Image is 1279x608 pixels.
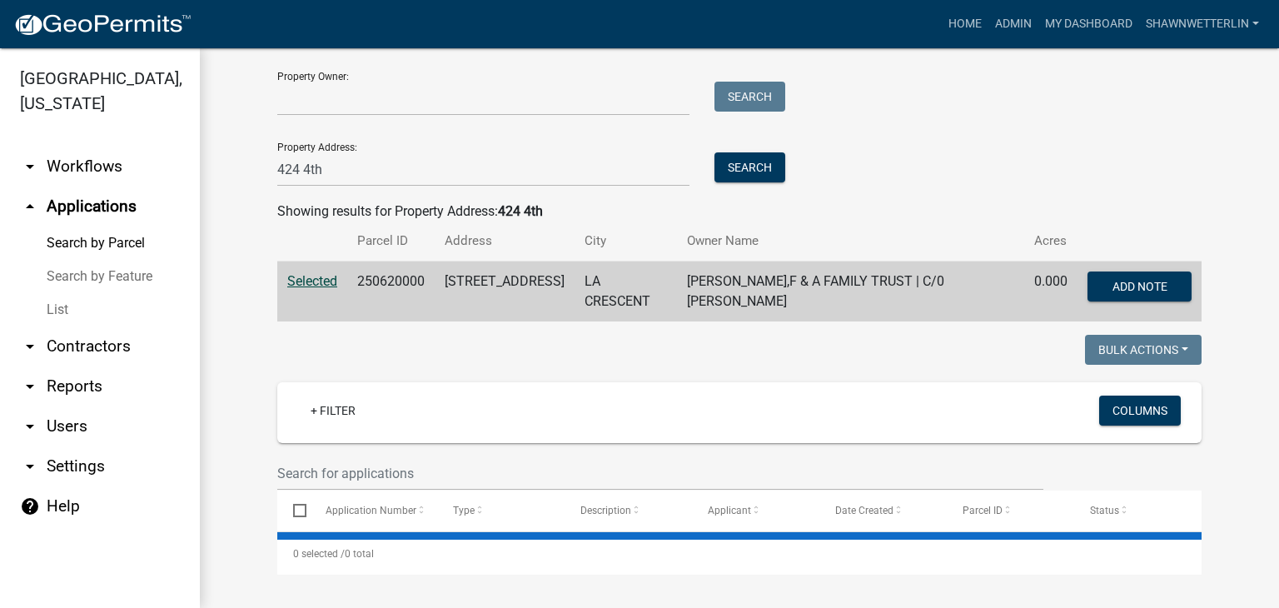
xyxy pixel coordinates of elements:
[20,496,40,516] i: help
[347,222,435,261] th: Parcel ID
[20,197,40,217] i: arrow_drop_up
[942,8,988,40] a: Home
[1112,280,1167,293] span: Add Note
[453,505,475,516] span: Type
[20,456,40,476] i: arrow_drop_down
[708,505,751,516] span: Applicant
[293,548,345,560] span: 0 selected /
[714,152,785,182] button: Search
[963,505,1003,516] span: Parcel ID
[287,273,337,289] a: Selected
[1038,8,1139,40] a: My Dashboard
[819,491,947,531] datatable-header-cell: Date Created
[435,262,575,322] td: [STREET_ADDRESS]
[297,396,369,426] a: + Filter
[20,336,40,356] i: arrow_drop_down
[20,416,40,436] i: arrow_drop_down
[1024,262,1077,322] td: 0.000
[565,491,692,531] datatable-header-cell: Description
[277,491,309,531] datatable-header-cell: Select
[677,222,1024,261] th: Owner Name
[835,505,893,516] span: Date Created
[277,533,1202,575] div: 0 total
[498,203,543,219] strong: 424 4th
[20,157,40,177] i: arrow_drop_down
[20,376,40,396] i: arrow_drop_down
[1090,505,1119,516] span: Status
[580,505,631,516] span: Description
[309,491,436,531] datatable-header-cell: Application Number
[436,491,564,531] datatable-header-cell: Type
[988,8,1038,40] a: Admin
[1085,335,1202,365] button: Bulk Actions
[1099,396,1181,426] button: Columns
[692,491,819,531] datatable-header-cell: Applicant
[435,222,575,261] th: Address
[1087,272,1192,302] button: Add Note
[575,262,677,322] td: LA CRESCENT
[1024,222,1077,261] th: Acres
[677,262,1024,322] td: [PERSON_NAME],F & A FAMILY TRUST | C/0 [PERSON_NAME]
[347,262,435,322] td: 250620000
[575,222,677,261] th: City
[1074,491,1202,531] datatable-header-cell: Status
[947,491,1074,531] datatable-header-cell: Parcel ID
[277,202,1202,222] div: Showing results for Property Address:
[326,505,416,516] span: Application Number
[277,456,1043,491] input: Search for applications
[714,82,785,112] button: Search
[1139,8,1266,40] a: ShawnWetterlin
